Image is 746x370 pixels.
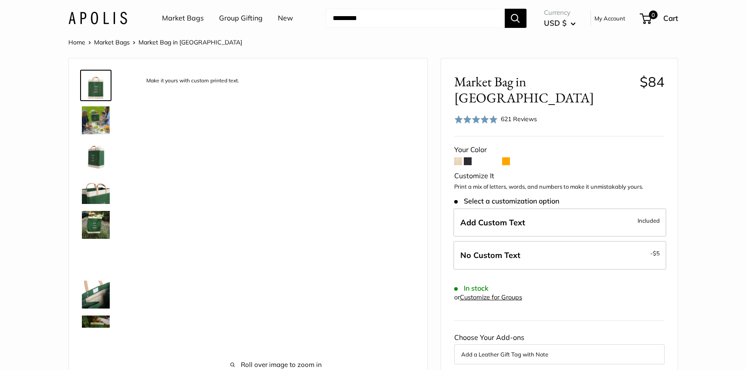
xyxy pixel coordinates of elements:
[80,70,111,101] a: description_Make it yours with custom printed text.
[82,71,110,99] img: description_Make it yours with custom printed text.
[454,292,522,303] div: or
[82,281,110,309] img: description_Inner pocket good for daily drivers.
[82,176,110,204] img: description_Take it anywhere with easy-grip handles.
[653,250,660,257] span: $5
[460,217,525,227] span: Add Custom Text
[454,170,665,183] div: Customize It
[82,141,110,169] img: Market Bag in Field Green
[68,38,85,46] a: Home
[454,331,665,364] div: Choose Your Add-ons
[68,37,242,48] nav: Breadcrumb
[82,211,110,239] img: Market Bag in Field Green
[544,7,576,19] span: Currency
[650,248,660,258] span: -
[460,293,522,301] a: Customize for Groups
[505,9,527,28] button: Search
[640,73,665,90] span: $84
[278,12,293,25] a: New
[94,38,130,46] a: Market Bags
[82,106,110,134] img: Market Bag in Field Green
[162,12,204,25] a: Market Bags
[453,241,666,270] label: Leave Blank
[454,197,559,205] span: Select a customization option
[82,316,110,343] img: Market Bag in Field Green
[454,183,665,191] p: Print a mix of letters, words, and numbers to make it unmistakably yours.
[641,11,678,25] a: 0 Cart
[648,10,657,19] span: 0
[80,279,111,310] a: description_Inner pocket good for daily drivers.
[638,215,660,226] span: Included
[68,12,127,24] img: Apolis
[219,12,263,25] a: Group Gifting
[454,74,633,106] span: Market Bag in [GEOGRAPHIC_DATA]
[501,115,537,123] span: 621 Reviews
[663,14,678,23] span: Cart
[453,208,666,237] label: Add Custom Text
[142,75,243,87] div: Make it yours with custom printed text.
[326,9,505,28] input: Search...
[461,349,658,360] button: Add a Leather Gift Tag with Note
[80,209,111,241] a: Market Bag in Field Green
[544,16,576,30] button: USD $
[80,105,111,136] a: Market Bag in Field Green
[80,174,111,206] a: description_Take it anywhere with easy-grip handles.
[460,250,520,260] span: No Custom Text
[454,143,665,156] div: Your Color
[80,139,111,171] a: Market Bag in Field Green
[80,314,111,345] a: Market Bag in Field Green
[544,18,567,27] span: USD $
[138,38,242,46] span: Market Bag in [GEOGRAPHIC_DATA]
[454,284,489,292] span: In stock
[594,13,625,24] a: My Account
[80,244,111,275] a: description_Spacious inner area with room for everything. Plus water-resistant lining.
